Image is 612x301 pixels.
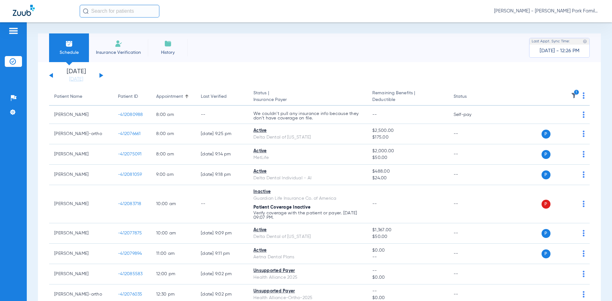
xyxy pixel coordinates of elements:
p: Verify coverage with the patient or payer. [DATE] 09:07 PM. [253,211,362,220]
div: Guardian Life Insurance Co. of America [253,195,362,202]
img: History [164,40,172,47]
span: $2,000.00 [372,148,443,154]
td: 8:00 AM [151,144,196,165]
span: P [542,229,550,238]
span: $24.00 [372,175,443,182]
td: [DATE] 9:02 PM [196,264,248,284]
span: -- [372,202,377,206]
td: [PERSON_NAME] [49,144,113,165]
span: [DATE] - 12:26 PM [540,48,579,54]
div: Unsupported Payer [253,288,362,295]
span: $488.00 [372,168,443,175]
span: P [542,150,550,159]
span: -412085583 [118,272,143,276]
img: group-dot-blue.svg [583,291,585,297]
div: Delta Dental of [US_STATE] [253,233,362,240]
span: -412076661 [118,132,141,136]
img: Search Icon [83,8,89,14]
td: -- [196,185,248,223]
span: Insurance Verification [94,49,143,56]
span: $0.00 [372,247,443,254]
th: Remaining Benefits | [367,88,448,106]
span: P [542,130,550,139]
img: group-dot-blue.svg [583,171,585,178]
div: Active [253,247,362,254]
span: P [542,249,550,258]
span: -- [372,268,443,274]
td: [PERSON_NAME] [49,223,113,244]
td: -- [448,165,492,185]
span: P [542,200,550,209]
div: Last Verified [201,93,243,100]
div: Patient ID [118,93,146,100]
span: History [153,49,183,56]
td: Self-pay [448,106,492,124]
div: Health Alliance 2025 [253,274,362,281]
td: [DATE] 9:25 PM [196,124,248,144]
div: Active [253,168,362,175]
i: 1 [574,90,579,95]
span: -412081059 [118,172,142,177]
span: Last Appt. Sync Time: [532,38,570,45]
td: -- [448,223,492,244]
span: -412079894 [118,251,142,256]
div: MetLife [253,154,362,161]
td: [DATE] 9:14 PM [196,144,248,165]
th: Status [448,88,492,106]
div: Active [253,227,362,233]
span: P [542,170,550,179]
td: -- [448,264,492,284]
div: Appointment [156,93,191,100]
span: -- [372,112,377,117]
img: hamburger-icon [8,27,18,35]
span: -- [372,288,443,295]
img: Schedule [65,40,73,47]
td: -- [448,124,492,144]
img: group-dot-blue.svg [583,92,585,99]
img: group-dot-blue.svg [583,111,585,118]
img: group-dot-blue.svg [583,151,585,157]
td: [PERSON_NAME] [49,264,113,284]
div: Aetna Dental Plans [253,254,362,261]
span: -412075091 [118,152,142,156]
td: 11:00 AM [151,244,196,264]
span: -412076035 [118,292,142,297]
div: Patient Name [54,93,108,100]
td: [PERSON_NAME] [49,185,113,223]
span: Schedule [54,49,84,56]
span: $50.00 [372,154,443,161]
td: 12:00 PM [151,264,196,284]
span: -- [372,254,443,261]
div: Active [253,127,362,134]
span: -412083718 [118,202,142,206]
img: group-dot-blue.svg [583,201,585,207]
td: [PERSON_NAME] [49,106,113,124]
div: Inactive [253,189,362,195]
span: $2,500.00 [372,127,443,134]
span: Patient Coverage Inactive [253,205,310,210]
td: 8:00 AM [151,124,196,144]
td: 10:00 AM [151,223,196,244]
img: group-dot-blue.svg [583,131,585,137]
td: -- [448,185,492,223]
td: 9:00 AM [151,165,196,185]
span: $175.00 [372,134,443,141]
img: group-dot-blue.svg [583,271,585,277]
span: Insurance Payer [253,97,362,103]
span: $0.00 [372,274,443,281]
div: Delta Dental Individual - AI [253,175,362,182]
td: -- [196,106,248,124]
span: -412077875 [118,231,142,235]
img: last sync help info [583,39,587,44]
div: Appointment [156,93,183,100]
img: Zuub Logo [13,5,35,16]
img: group-dot-blue.svg [583,250,585,257]
td: [DATE] 9:18 PM [196,165,248,185]
div: Delta Dental of [US_STATE] [253,134,362,141]
a: [DATE] [57,76,95,82]
span: -412080988 [118,112,143,117]
p: We couldn’t pull any insurance info because they don’t have coverage on file. [253,111,362,120]
td: -- [448,144,492,165]
div: Patient ID [118,93,138,100]
span: [PERSON_NAME] - [PERSON_NAME] Park Family Dentistry [494,8,599,14]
